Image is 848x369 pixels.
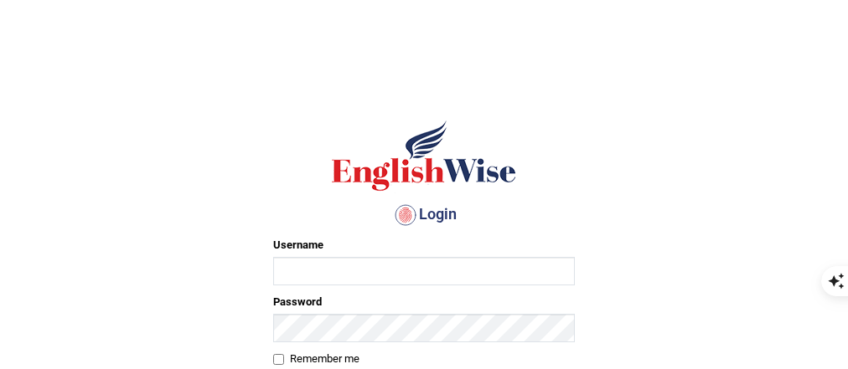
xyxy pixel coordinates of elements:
label: Remember me [273,351,359,367]
input: Remember me [273,354,284,365]
img: Logo of English Wise sign in for intelligent practice with AI [328,118,520,193]
label: Password [273,294,322,310]
label: Username [273,237,323,253]
h4: Login [273,202,575,228]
